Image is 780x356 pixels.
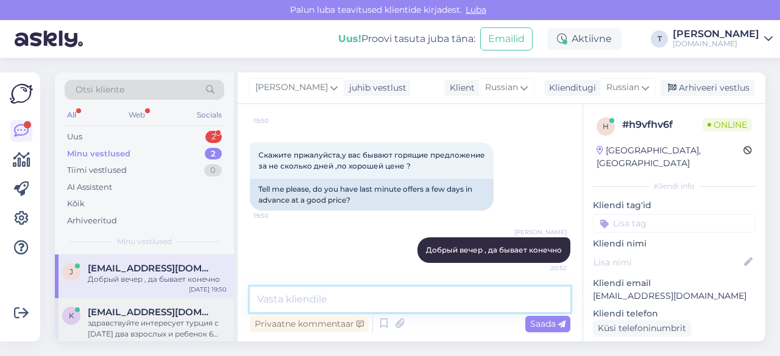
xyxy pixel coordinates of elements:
span: Luba [462,4,490,15]
div: Arhiveeritud [67,215,117,227]
div: Uus [67,131,82,143]
span: kuznnat@rambler.ru [88,307,214,318]
input: Lisa nimi [594,256,742,269]
span: Russian [606,81,639,94]
span: jekaterinamatvejeva54@gmail.com [88,263,214,274]
div: Web [126,107,147,123]
div: Kõik [67,198,85,210]
div: juhib vestlust [344,82,406,94]
div: All [65,107,79,123]
span: j [69,267,73,276]
div: 2 [205,131,222,143]
div: AI Assistent [67,181,112,194]
span: 19:50 [253,116,299,125]
span: Minu vestlused [117,236,172,247]
div: Proovi tasuta juba täna: [338,32,475,46]
span: Добрый вечер , да бывает конечно [426,245,562,254]
input: Lisa tag [593,214,756,232]
span: 20:52 [521,264,567,273]
span: Скажите пржалуйста,у вас бывают горящие предложение за не сколько дней ,по хорошей цене ? [258,150,487,170]
div: Socials [194,107,224,123]
div: [DOMAIN_NAME] [673,39,759,49]
div: Minu vestlused [67,148,130,160]
div: Küsi telefoninumbrit [593,320,691,337]
div: [PERSON_NAME] [673,29,759,39]
span: k [69,311,74,320]
div: [DATE] 19:06 [189,340,227,349]
div: Privaatne kommentaar [250,316,369,332]
p: [EMAIL_ADDRESS][DOMAIN_NAME] [593,290,756,302]
p: Kliendi telefon [593,307,756,320]
span: Online [703,118,752,131]
span: 19:50 [253,211,299,220]
a: [PERSON_NAME][DOMAIN_NAME] [673,29,773,49]
div: [DATE] 19:50 [189,285,227,294]
div: 2 [205,148,222,160]
div: Kliendi info [593,181,756,192]
div: [GEOGRAPHIC_DATA], [GEOGRAPHIC_DATA] [597,144,743,170]
img: Askly Logo [10,82,33,105]
div: Tell me please, do you have last minute offers a few days in advance at a good price? [250,179,494,211]
button: Emailid [480,27,533,51]
div: здравствуйте интересует турция с [DATE] два взрослых и ребенок 6 лет [88,318,227,340]
div: T [651,30,668,47]
p: Kliendi email [593,277,756,290]
div: Arhiveeri vestlus [661,80,754,96]
span: h [603,122,609,131]
p: Kliendi nimi [593,237,756,250]
div: 0 [204,164,222,176]
div: Tiimi vestlused [67,164,127,176]
div: Klient [445,82,475,94]
div: Klienditugi [544,82,596,94]
b: Uus! [338,33,361,44]
span: Otsi kliente [76,83,124,96]
p: Kliendi tag'id [593,199,756,212]
span: [PERSON_NAME] [255,81,328,94]
div: Добрый вечер , да бывает конечно [88,274,227,285]
div: # h9vfhv6f [622,117,703,132]
span: [PERSON_NAME] [514,228,567,237]
div: Aktiivne [547,28,622,50]
span: Saada [530,318,565,329]
span: Russian [485,81,518,94]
